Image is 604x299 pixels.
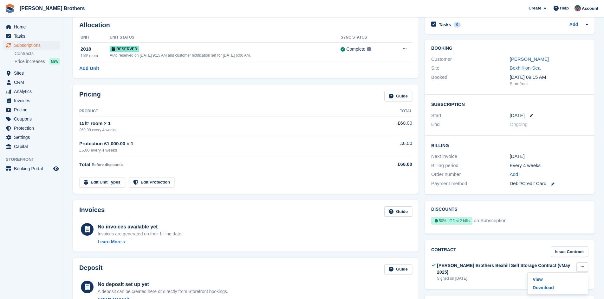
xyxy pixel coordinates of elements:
th: Unit Status [110,33,341,43]
h2: Tasks [439,22,451,28]
a: Guide [384,206,412,217]
a: Edit Unit Types [79,177,125,188]
div: NEW [49,58,60,65]
a: menu [3,124,60,133]
span: Reserved [110,46,139,52]
td: £6.00 [368,136,412,157]
a: Preview store [52,165,60,172]
div: Customer [431,56,510,63]
div: Site [431,65,510,72]
div: £6.00 every 4 weeks [79,147,368,153]
th: Unit [79,33,110,43]
div: 15ft² room × 1 [79,120,368,127]
h2: Deposit [79,264,102,275]
a: Contracts [15,51,60,57]
a: Issue Contract [551,246,588,257]
a: menu [3,32,60,40]
div: Order number [431,171,510,178]
div: Learn More [98,239,121,245]
span: Sites [14,69,52,78]
h2: Invoices [79,206,105,217]
div: Storefront [510,81,588,87]
a: Guide [384,264,412,275]
a: Edit Protection [129,177,174,188]
div: Invoices are generated on their billing date. [98,231,183,237]
a: Add Unit [79,65,99,72]
div: Billing period [431,162,510,169]
img: stora-icon-8386f47178a22dfd0bd8f6a31ec36ba5ce8667c1dd55bd0f319d3a0aa187defe.svg [5,4,15,13]
div: 15ft² room [81,53,110,59]
span: Booking Portal [14,164,52,173]
img: Nick Wright [575,5,581,11]
span: Ongoing [510,121,528,127]
span: Coupons [14,115,52,123]
div: 2018 [81,46,110,53]
div: Payment method [431,180,510,187]
span: Capital [14,142,52,151]
div: Signed on [DATE] [437,276,576,281]
a: menu [3,115,60,123]
span: CRM [14,78,52,87]
span: on Subscription [474,217,506,227]
a: menu [3,87,60,96]
div: Start [431,112,510,119]
h2: Contract [431,246,456,257]
span: Subscriptions [14,41,52,50]
td: £60.00 [368,116,412,136]
a: menu [3,69,60,78]
a: Price increases NEW [15,58,60,65]
div: [PERSON_NAME] Brothers Bexhill Self Storage Contract (vMay 2025) [437,262,576,276]
p: Download [530,283,585,292]
a: menu [3,22,60,31]
a: menu [3,96,60,105]
span: Protection [14,124,52,133]
span: Account [582,5,598,12]
h2: Booking [431,46,588,51]
h2: Pricing [79,91,101,101]
a: menu [3,78,60,87]
a: menu [3,41,60,50]
img: icon-info-grey-7440780725fd019a000dd9b08b2336e03edf1995a4989e88bcd33f0948082b44.svg [367,47,371,51]
div: End [431,121,510,128]
span: Before discounts [92,163,123,167]
div: Booked [431,74,510,87]
a: Add [569,21,578,28]
div: [DATE] 09:15 AM [510,74,588,81]
div: Next invoice [431,153,510,160]
div: Complete [346,46,365,53]
span: Price increases [15,59,45,65]
div: [DATE] [510,153,588,160]
span: Total [79,162,90,167]
time: 2025-09-30 00:00:00 UTC [510,112,525,119]
span: Tasks [14,32,52,40]
h2: Billing [431,142,588,148]
div: 50% off first 2 bills [431,217,472,225]
a: Guide [384,91,412,101]
a: menu [3,142,60,151]
a: View [530,275,585,283]
div: 0 [454,22,461,28]
th: Total [368,106,412,116]
a: [PERSON_NAME] Brothers [17,3,87,14]
th: Product [79,106,368,116]
a: Add [510,171,518,178]
a: Learn More [98,239,183,245]
div: Every 4 weeks [510,162,588,169]
span: Invoices [14,96,52,105]
span: Pricing [14,105,52,114]
div: Auto reserved on [DATE] 9:15 AM and customer notification set for [DATE] 6:00 AM. [110,53,341,58]
a: menu [3,133,60,142]
div: No deposit set up yet [98,281,228,288]
div: No invoices available yet [98,223,183,231]
a: menu [3,105,60,114]
a: [PERSON_NAME] [510,56,549,62]
h2: Subscription [431,101,588,107]
div: £60.00 every 4 weeks [79,127,368,133]
span: Analytics [14,87,52,96]
span: Create [529,5,541,11]
th: Sync Status [341,33,390,43]
div: Protection £1,000.00 × 1 [79,140,368,147]
p: A deposit can be created here or directly from Storefront bookings. [98,288,228,295]
span: Help [560,5,569,11]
